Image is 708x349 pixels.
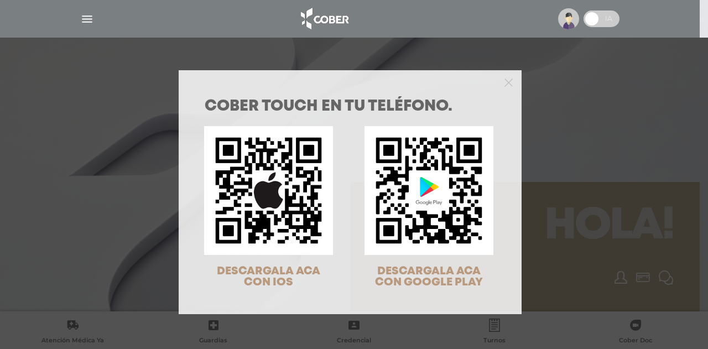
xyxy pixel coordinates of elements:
h1: COBER TOUCH en tu teléfono. [205,99,496,114]
span: DESCARGALA ACA CON IOS [217,266,320,288]
img: qr-code [365,126,493,255]
img: qr-code [204,126,333,255]
button: Close [504,77,513,87]
span: DESCARGALA ACA CON GOOGLE PLAY [375,266,483,288]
